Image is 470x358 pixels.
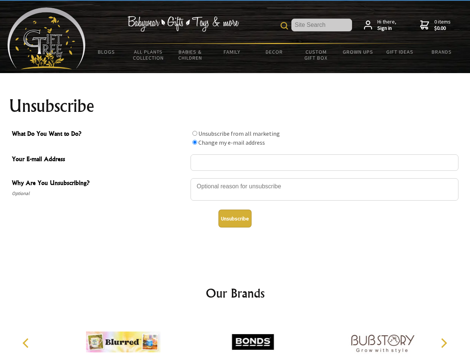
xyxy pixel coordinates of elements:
a: Babies & Children [169,44,211,66]
button: Unsubscribe [218,210,252,227]
img: product search [281,22,288,29]
img: Babywear - Gifts - Toys & more [127,16,239,32]
h2: Our Brands [15,284,455,302]
input: What Do You Want to Do? [192,140,197,145]
button: Next [435,335,452,351]
span: Your E-mail Address [12,154,187,165]
a: BLOGS [86,44,128,60]
span: Hi there, [377,19,396,32]
a: Hi there,Sign in [364,19,396,32]
a: Decor [253,44,295,60]
strong: $0.00 [434,25,451,32]
label: Unsubscribe from all marketing [198,130,280,137]
input: Your E-mail Address [191,154,458,171]
span: What Do You Want to Do? [12,129,187,140]
input: What Do You Want to Do? [192,131,197,136]
h1: Unsubscribe [9,97,461,115]
input: Site Search [291,19,352,31]
a: Brands [421,44,463,60]
span: 0 items [434,18,451,32]
span: Why Are You Unsubscribing? [12,178,187,189]
a: All Plants Collection [128,44,170,66]
button: Previous [19,335,35,351]
img: Babyware - Gifts - Toys and more... [7,7,86,69]
label: Change my e-mail address [198,139,265,146]
a: Custom Gift Box [295,44,337,66]
strong: Sign in [377,25,396,32]
a: Gift Ideas [379,44,421,60]
textarea: Why Are You Unsubscribing? [191,178,458,201]
a: Grown Ups [337,44,379,60]
span: Optional [12,189,187,198]
a: Family [211,44,253,60]
a: 0 items$0.00 [420,19,451,32]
